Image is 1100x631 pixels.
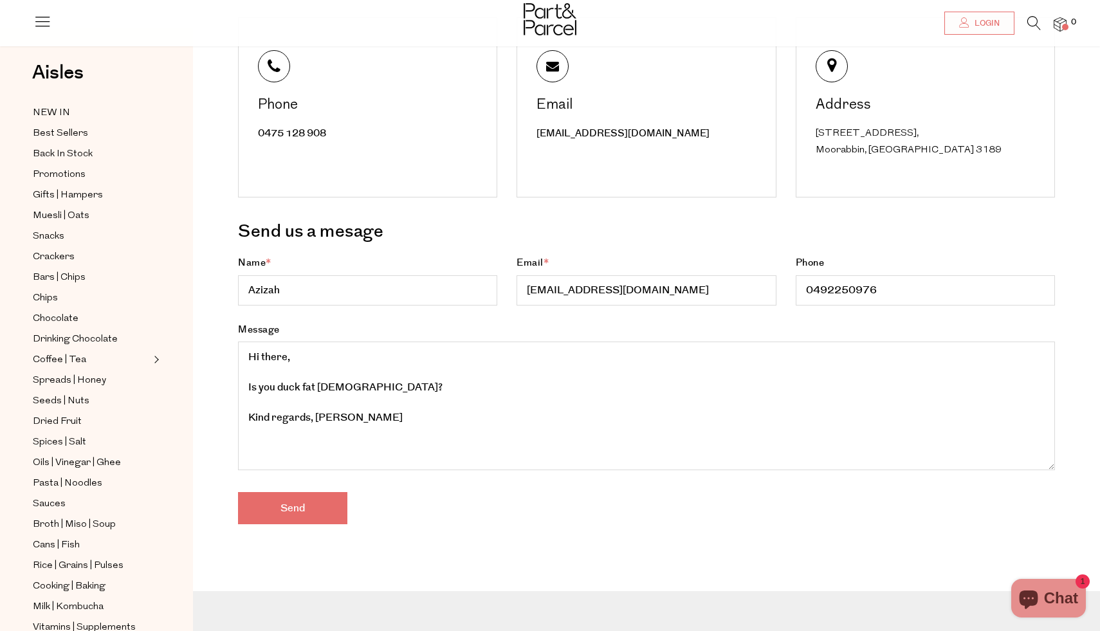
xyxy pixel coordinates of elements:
[33,126,88,142] span: Best Sellers
[33,146,150,162] a: Back In Stock
[796,256,1055,306] label: Phone
[33,599,104,615] span: Milk | Kombucha
[796,275,1055,306] input: Phone
[517,275,776,306] input: Email*
[33,105,70,121] span: NEW IN
[536,127,710,140] a: [EMAIL_ADDRESS][DOMAIN_NAME]
[971,18,1000,29] span: Login
[238,492,347,524] input: Send
[33,208,150,224] a: Muesli | Oats
[33,558,124,574] span: Rice | Grains | Pulses
[33,599,150,615] a: Milk | Kombucha
[33,352,150,368] a: Coffee | Tea
[33,167,86,183] span: Promotions
[151,352,160,367] button: Expand/Collapse Coffee | Tea
[238,323,1055,476] label: Message
[33,475,150,491] a: Pasta | Noodles
[32,63,84,95] a: Aisles
[238,342,1055,470] textarea: Message
[33,434,150,450] a: Spices | Salt
[33,435,86,450] span: Spices | Salt
[33,208,89,224] span: Muesli | Oats
[1054,17,1067,31] a: 0
[536,98,759,113] div: Email
[33,105,150,121] a: NEW IN
[816,125,1038,158] div: [STREET_ADDRESS], Moorabbin, [GEOGRAPHIC_DATA] 3189
[33,125,150,142] a: Best Sellers
[524,3,576,35] img: Part&Parcel
[33,188,103,203] span: Gifts | Hampers
[258,127,326,140] a: 0475 128 908
[33,331,150,347] a: Drinking Chocolate
[33,229,64,244] span: Snacks
[33,538,80,553] span: Cans | Fish
[33,537,150,553] a: Cans | Fish
[33,147,93,162] span: Back In Stock
[33,496,150,512] a: Sauces
[33,393,150,409] a: Seeds | Nuts
[33,290,150,306] a: Chips
[33,311,150,327] a: Chocolate
[33,270,150,286] a: Bars | Chips
[33,167,150,183] a: Promotions
[816,98,1038,113] div: Address
[33,249,150,265] a: Crackers
[1007,579,1090,621] inbox-online-store-chat: Shopify online store chat
[33,270,86,286] span: Bars | Chips
[33,373,106,389] span: Spreads | Honey
[33,455,150,471] a: Oils | Vinegar | Ghee
[33,476,102,491] span: Pasta | Noodles
[32,59,84,87] span: Aisles
[33,332,118,347] span: Drinking Chocolate
[33,455,121,471] span: Oils | Vinegar | Ghee
[1068,17,1079,28] span: 0
[33,311,78,327] span: Chocolate
[238,217,1055,246] h3: Send us a mesage
[33,187,150,203] a: Gifts | Hampers
[33,517,116,533] span: Broth | Miso | Soup
[33,250,75,265] span: Crackers
[33,497,66,512] span: Sauces
[33,228,150,244] a: Snacks
[33,414,82,430] span: Dried Fruit
[33,579,105,594] span: Cooking | Baking
[944,12,1014,35] a: Login
[33,578,150,594] a: Cooking | Baking
[33,414,150,430] a: Dried Fruit
[33,352,86,368] span: Coffee | Tea
[33,394,89,409] span: Seeds | Nuts
[33,291,58,306] span: Chips
[238,275,497,306] input: Name*
[258,98,481,113] div: Phone
[238,256,497,306] label: Name
[33,558,150,574] a: Rice | Grains | Pulses
[33,372,150,389] a: Spreads | Honey
[517,256,776,306] label: Email
[33,517,150,533] a: Broth | Miso | Soup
